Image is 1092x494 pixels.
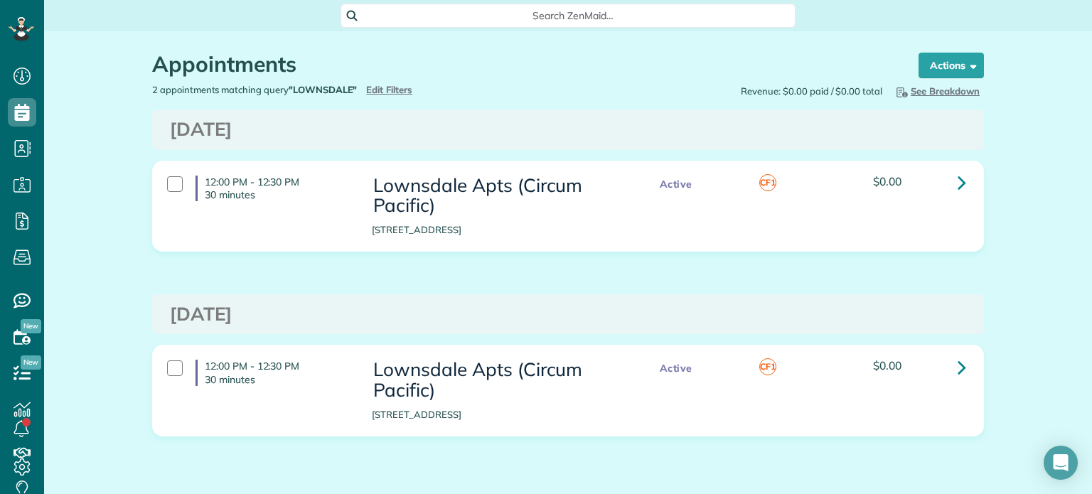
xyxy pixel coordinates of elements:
[741,85,882,98] span: Revenue: $0.00 paid / $0.00 total
[894,85,980,97] span: See Breakdown
[873,358,901,372] span: $0.00
[919,53,984,78] button: Actions
[289,84,358,95] strong: "LOWNSDALE"
[653,176,700,193] span: Active
[873,174,901,188] span: $0.00
[205,188,350,201] p: 30 minutes
[21,355,41,370] span: New
[196,360,350,385] h4: 12:00 PM - 12:30 PM
[889,83,984,99] button: See Breakdown
[152,53,892,76] h1: Appointments
[196,176,350,201] h4: 12:00 PM - 12:30 PM
[141,83,568,97] div: 2 appointments matching query
[372,408,623,421] p: [STREET_ADDRESS]
[372,223,623,237] p: [STREET_ADDRESS]
[372,176,623,216] h3: Lownsdale Apts (Circum Pacific)
[170,304,966,325] h3: [DATE]
[759,174,776,191] span: CF1
[170,119,966,140] h3: [DATE]
[759,358,776,375] span: CF1
[653,360,700,377] span: Active
[372,360,623,400] h3: Lownsdale Apts (Circum Pacific)
[1044,446,1078,480] div: Open Intercom Messenger
[366,84,412,95] a: Edit Filters
[205,373,350,386] p: 30 minutes
[21,319,41,333] span: New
